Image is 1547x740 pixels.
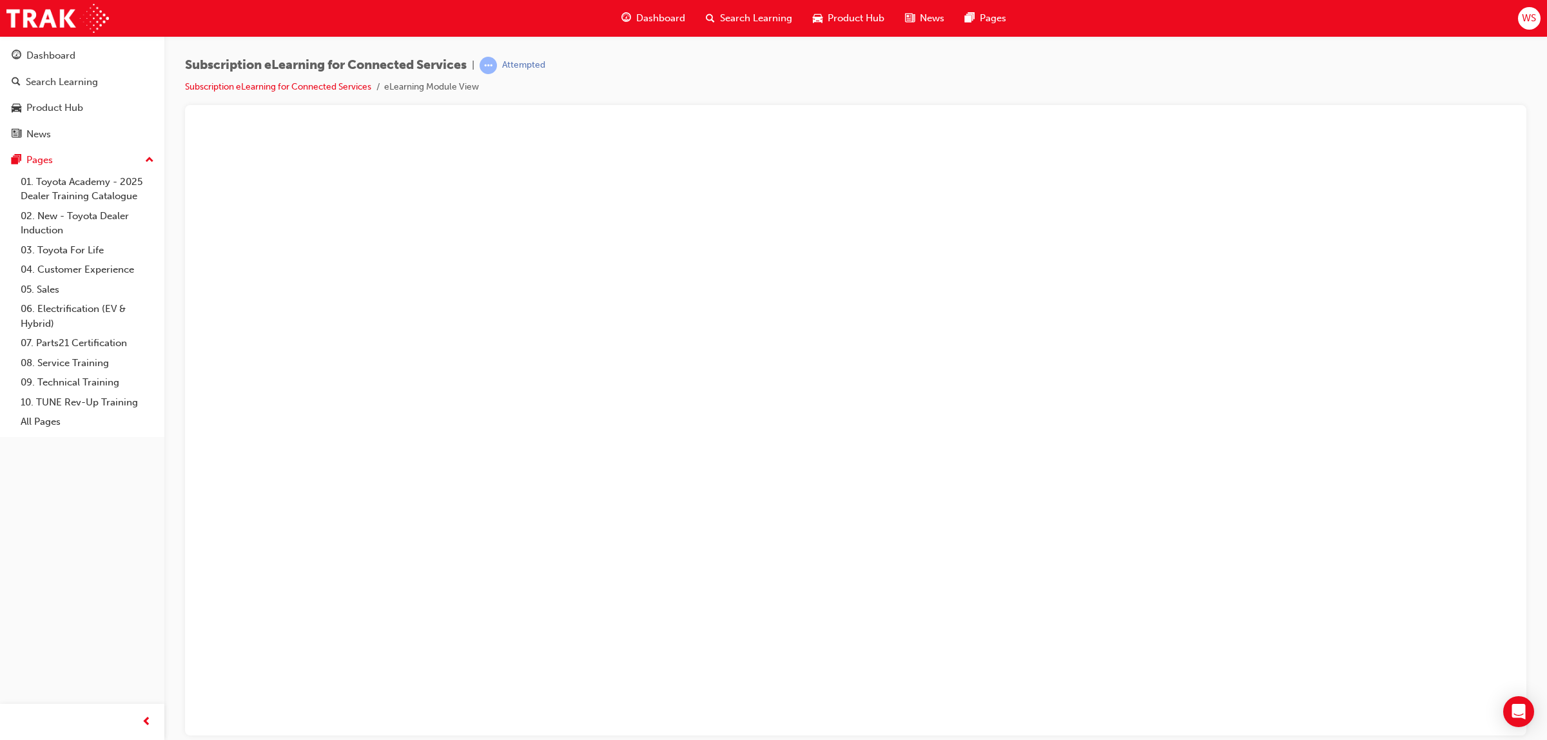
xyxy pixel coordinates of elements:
a: Dashboard [5,44,159,68]
a: 07. Parts21 Certification [15,333,159,353]
a: 09. Technical Training [15,373,159,393]
a: 01. Toyota Academy - 2025 Dealer Training Catalogue [15,172,159,206]
span: prev-icon [142,714,151,730]
a: News [5,122,159,146]
a: Search Learning [5,70,159,94]
span: Product Hub [828,11,884,26]
span: news-icon [905,10,915,26]
div: Product Hub [26,101,83,115]
span: Pages [980,11,1006,26]
span: WS [1522,11,1536,26]
div: Attempted [502,59,545,72]
a: 08. Service Training [15,353,159,373]
span: guage-icon [621,10,631,26]
a: 02. New - Toyota Dealer Induction [15,206,159,240]
a: 10. TUNE Rev-Up Training [15,393,159,413]
span: search-icon [706,10,715,26]
button: WS [1518,7,1541,30]
span: pages-icon [965,10,975,26]
li: eLearning Module View [384,80,479,95]
a: news-iconNews [895,5,955,32]
a: car-iconProduct Hub [803,5,895,32]
a: 03. Toyota For Life [15,240,159,260]
button: DashboardSearch LearningProduct HubNews [5,41,159,148]
img: Trak [6,4,109,33]
span: guage-icon [12,50,21,62]
span: Subscription eLearning for Connected Services [185,58,467,73]
button: Pages [5,148,159,172]
span: car-icon [813,10,822,26]
div: Open Intercom Messenger [1503,696,1534,727]
span: search-icon [12,77,21,88]
div: Pages [26,153,53,168]
div: Dashboard [26,48,75,63]
div: Search Learning [26,75,98,90]
a: 06. Electrification (EV & Hybrid) [15,299,159,333]
a: guage-iconDashboard [611,5,696,32]
a: Subscription eLearning for Connected Services [185,81,371,92]
a: pages-iconPages [955,5,1017,32]
div: News [26,127,51,142]
span: news-icon [12,129,21,141]
span: car-icon [12,102,21,114]
span: pages-icon [12,155,21,166]
a: search-iconSearch Learning [696,5,803,32]
a: 05. Sales [15,280,159,300]
span: learningRecordVerb_ATTEMPT-icon [480,57,497,74]
span: News [920,11,944,26]
a: Product Hub [5,96,159,120]
span: Search Learning [720,11,792,26]
span: Dashboard [636,11,685,26]
a: All Pages [15,412,159,432]
span: | [472,58,474,73]
a: 04. Customer Experience [15,260,159,280]
span: up-icon [145,152,154,169]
